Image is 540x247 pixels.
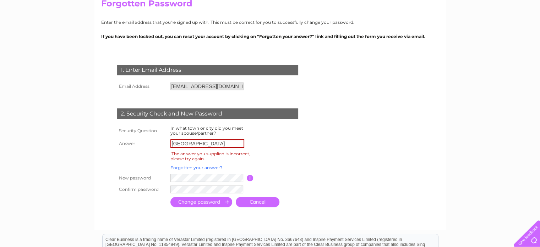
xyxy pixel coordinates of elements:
[478,30,500,36] a: Telecoms
[170,165,223,170] a: Forgotten your answer?
[115,184,169,195] th: Confirm password
[504,30,514,36] a: Blog
[101,19,439,26] p: Enter the email address that you're signed up with. This must be correct for you to successfully ...
[115,172,169,183] th: New password
[103,4,438,34] div: Clear Business is a trading name of Verastar Limited (registered in [GEOGRAPHIC_DATA] No. 3667643...
[117,65,298,75] div: 1. Enter Email Address
[247,175,253,181] input: Information
[115,124,169,138] th: Security Question
[117,108,298,119] div: 2. Security Check and New Password
[115,138,169,150] th: Answer
[406,4,455,12] a: 0333 014 3131
[170,197,232,207] input: Submit
[441,30,454,36] a: Water
[19,18,55,40] img: logo.png
[170,125,243,136] label: In what town or city did you meet your spouse/partner?
[236,197,279,207] a: Cancel
[458,30,474,36] a: Energy
[170,150,250,162] div: The answer you supplied is incorrect, please try again.
[115,81,169,92] th: Email Address
[518,30,536,36] a: Contact
[101,33,439,40] p: If you have been locked out, you can reset your account by clicking on “Forgotten your answer?” l...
